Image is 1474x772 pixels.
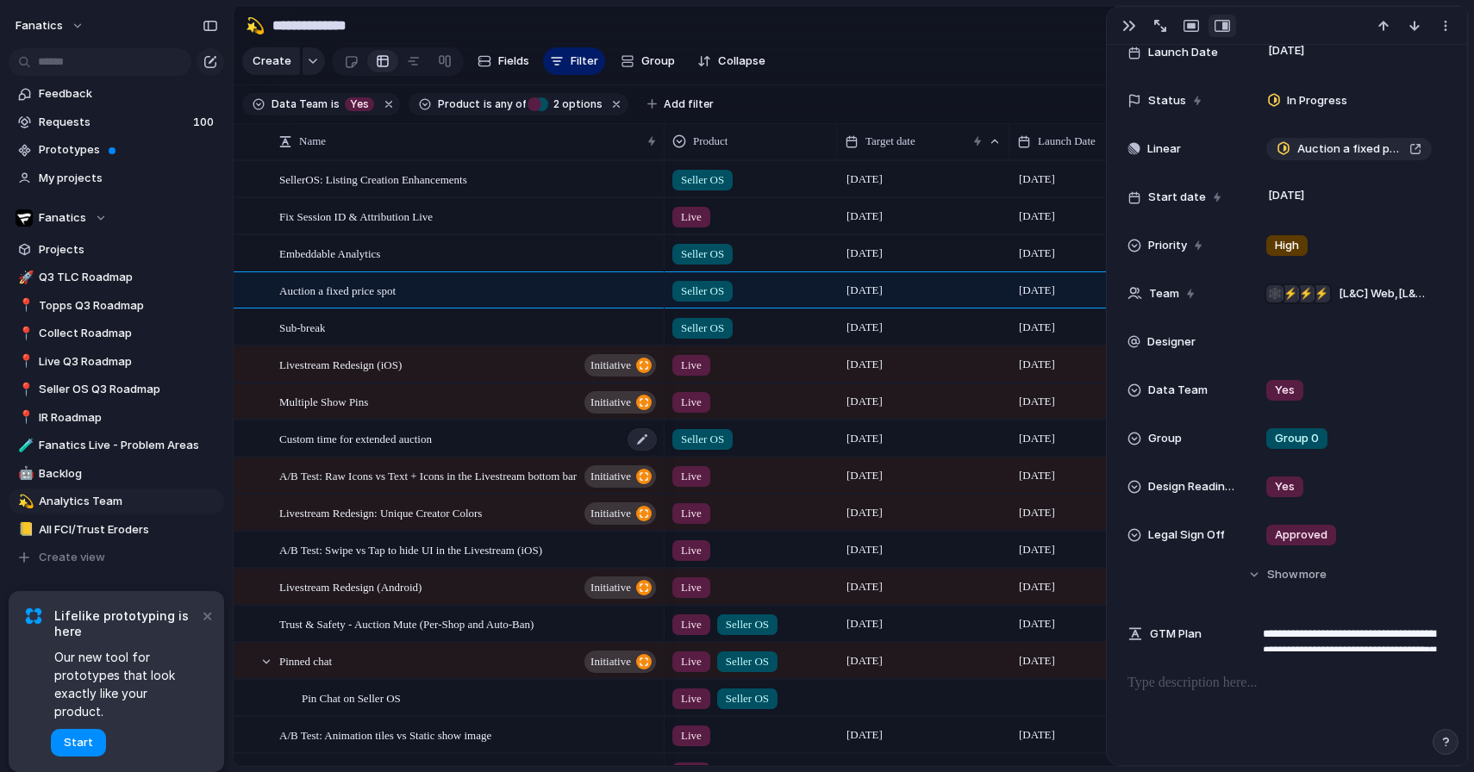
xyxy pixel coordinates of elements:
button: 🧪 [16,437,33,454]
span: Prototypes [39,141,218,159]
button: Create view [9,545,224,570]
div: 🚀 [18,268,30,288]
span: Seller OS [681,320,724,337]
span: My projects [39,170,218,187]
span: Data Team [272,96,328,112]
span: [DATE] [842,317,887,338]
button: fanatics [8,12,93,40]
span: Live Q3 Roadmap [39,353,218,370]
a: Requests100 [9,109,224,135]
div: 🤖 [18,464,30,483]
span: In Progress [1287,92,1347,109]
div: 📒All FCI/Trust Eroders [9,517,224,543]
span: Feedback [39,85,218,103]
span: [DATE] [842,725,887,745]
span: Lifelike prototyping is here [54,608,198,639]
span: [DATE] [842,576,887,597]
span: SellerOS: Listing Creation Enhancements [279,169,467,189]
button: 💫 [16,493,33,510]
a: Auction a fixed price spot [1266,138,1432,160]
span: [DATE] [842,539,887,560]
span: Start date [1148,189,1206,206]
button: initiative [584,391,656,414]
span: Seller OS [681,431,724,448]
span: Sub-break [279,317,325,337]
button: 2 options [528,95,606,114]
span: Yes [1275,382,1295,399]
span: Seller OS [681,246,724,263]
button: Fields [471,47,536,75]
span: [L&C] Web , [L&C] Backend , [L&C] iOS , [L&C] Android [1339,285,1432,302]
a: 📍Live Q3 Roadmap [9,349,224,375]
span: [DATE] [1015,502,1059,523]
div: 💫Analytics Team [9,489,224,514]
div: 📍 [18,408,30,427]
span: Livestream Redesign: Unique Creator Colors [279,502,482,522]
button: 📍 [16,353,33,370]
span: Projects [39,241,218,258]
div: ⚡ [1297,285,1315,302]
span: Collapse [718,53,765,70]
div: 📍Topps Q3 Roadmap [9,293,224,319]
span: [DATE] [1015,206,1059,227]
span: Live [681,616,702,633]
button: isany of [480,95,529,114]
span: [DATE] [842,502,887,523]
span: Create [253,53,291,70]
span: Start [64,734,93,751]
button: 🤖 [16,465,33,482]
button: initiative [584,502,656,525]
span: Live [681,653,702,670]
span: Design Readiness [1148,478,1238,495]
span: options [548,96,603,112]
span: A/B Test: Swipe vs Tap to hide UI in the Livestream (iOS) [279,539,542,559]
span: [DATE] [842,169,887,190]
a: My projects [9,165,224,191]
a: Prototypes [9,137,224,163]
span: 2 [548,97,562,110]
a: Feedback [9,81,224,107]
button: 💫 [241,12,269,40]
div: 🧪Fanatics Live - Problem Areas [9,433,224,458]
span: Group [1148,430,1182,447]
span: [DATE] [842,354,887,375]
span: Fields [498,53,529,70]
span: [DATE] [1015,539,1059,560]
button: 📒 [16,521,33,539]
span: [DATE] [1015,280,1059,301]
span: Fanatics Live - Problem Areas [39,437,218,454]
button: 📍 [16,409,33,426]
div: 📍 [18,380,30,400]
button: Create [242,47,300,75]
span: Target date [865,133,915,150]
span: any of [492,96,526,112]
a: 📍IR Roadmap [9,405,224,431]
button: initiative [584,465,656,488]
span: [DATE] [842,465,887,486]
span: Yes [1275,478,1295,495]
span: [DATE] [1015,243,1059,264]
span: [DATE] [842,280,887,301]
span: Our new tool for prototypes that look exactly like your product. [54,648,198,720]
span: initiative [590,501,631,526]
span: Fanatics [39,209,86,227]
span: Live [681,579,702,596]
button: initiative [584,576,656,599]
span: Filter [571,53,598,70]
span: initiative [590,576,631,600]
span: Embeddable Analytics [279,243,380,263]
span: [DATE] [842,613,887,634]
span: [DATE] [1015,317,1059,338]
span: Approved [1275,526,1327,544]
span: Yes [350,96,369,112]
button: 📍 [16,297,33,314]
span: GTM Plan [1150,626,1202,643]
button: Showmore [1127,559,1446,590]
span: Designer [1147,333,1196,351]
button: Dismiss [197,605,217,626]
button: Collapse [690,47,772,75]
div: 📍 [18,352,30,371]
div: 🚀Q3 TLC Roadmap [9,265,224,290]
span: All FCI/Trust Eroders [39,521,218,539]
